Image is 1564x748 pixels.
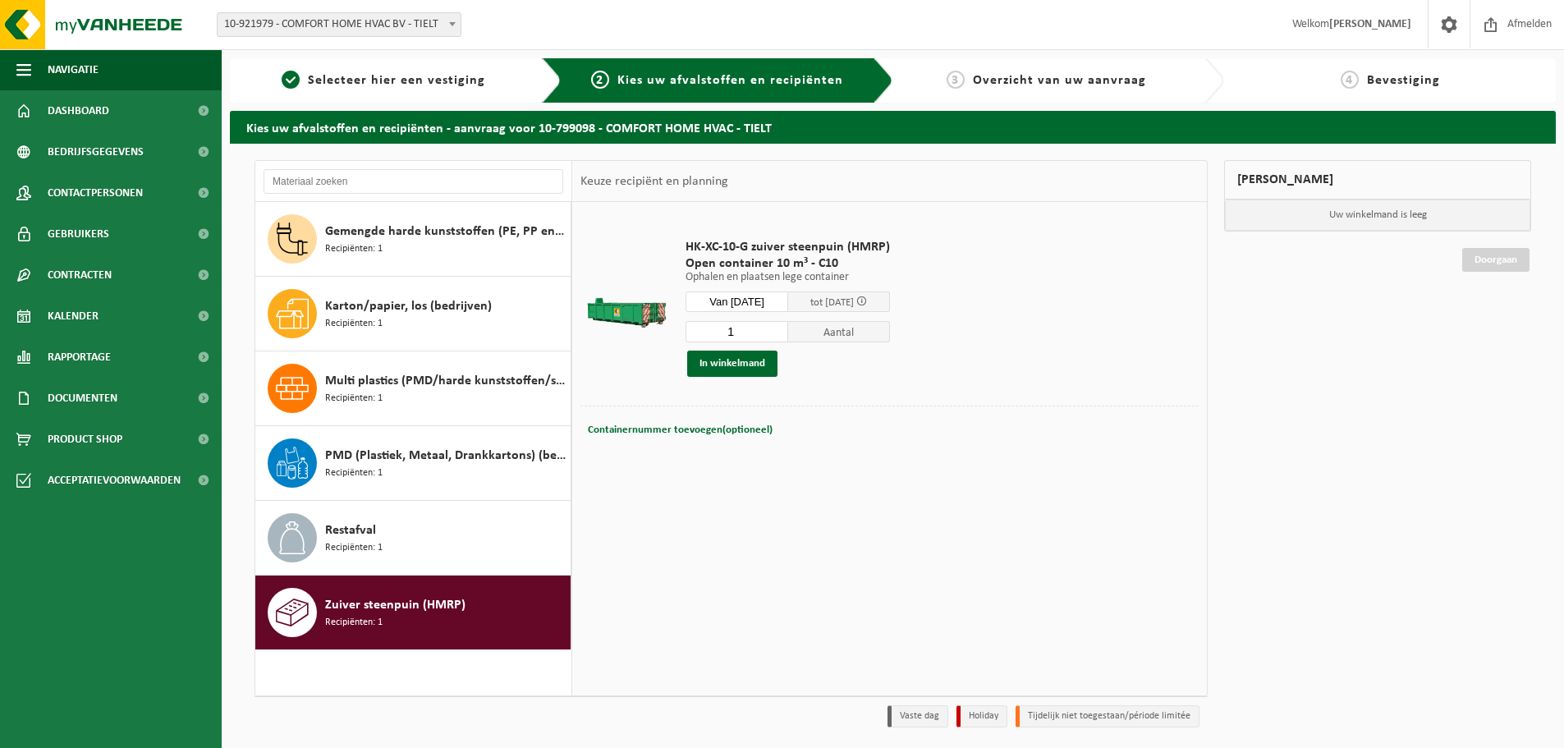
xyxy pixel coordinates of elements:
[325,371,566,391] span: Multi plastics (PMD/harde kunststoffen/spanbanden/EPS/folie naturel/folie gemengd)
[230,111,1556,143] h2: Kies uw afvalstoffen en recipiënten - aanvraag voor 10-799098 - COMFORT HOME HVAC - TIELT
[282,71,300,89] span: 1
[264,169,563,194] input: Materiaal zoeken
[973,74,1146,87] span: Overzicht van uw aanvraag
[325,615,383,631] span: Recipiënten: 1
[686,239,890,255] span: HK-XC-10-G zuiver steenpuin (HMRP)
[325,446,566,466] span: PMD (Plastiek, Metaal, Drankkartons) (bedrijven)
[788,321,891,342] span: Aantal
[325,222,566,241] span: Gemengde harde kunststoffen (PE, PP en PVC), recycleerbaar (industrieel)
[48,172,143,213] span: Contactpersonen
[325,466,383,481] span: Recipiënten: 1
[1367,74,1440,87] span: Bevestiging
[810,297,854,308] span: tot [DATE]
[48,296,99,337] span: Kalender
[325,296,492,316] span: Karton/papier, los (bedrijven)
[48,337,111,378] span: Rapportage
[48,255,112,296] span: Contracten
[617,74,843,87] span: Kies uw afvalstoffen en recipiënten
[48,90,109,131] span: Dashboard
[687,351,777,377] button: In winkelmand
[48,419,122,460] span: Product Shop
[325,595,466,615] span: Zuiver steenpuin (HMRP)
[238,71,529,90] a: 1Selecteer hier een vestiging
[1224,160,1531,200] div: [PERSON_NAME]
[325,241,383,257] span: Recipiënten: 1
[325,540,383,556] span: Recipiënten: 1
[686,255,890,272] span: Open container 10 m³ - C10
[956,705,1007,727] li: Holiday
[686,291,788,312] input: Selecteer datum
[217,12,461,37] span: 10-921979 - COMFORT HOME HVAC BV - TIELT
[591,71,609,89] span: 2
[325,391,383,406] span: Recipiënten: 1
[586,419,774,442] button: Containernummer toevoegen(optioneel)
[48,213,109,255] span: Gebruikers
[947,71,965,89] span: 3
[1329,18,1411,30] strong: [PERSON_NAME]
[255,426,571,501] button: PMD (Plastiek, Metaal, Drankkartons) (bedrijven) Recipiënten: 1
[255,576,571,649] button: Zuiver steenpuin (HMRP) Recipiënten: 1
[1341,71,1359,89] span: 4
[887,705,948,727] li: Vaste dag
[48,460,181,501] span: Acceptatievoorwaarden
[255,277,571,351] button: Karton/papier, los (bedrijven) Recipiënten: 1
[48,131,144,172] span: Bedrijfsgegevens
[588,424,773,435] span: Containernummer toevoegen(optioneel)
[325,521,376,540] span: Restafval
[1225,200,1530,231] p: Uw winkelmand is leeg
[308,74,485,87] span: Selecteer hier een vestiging
[325,316,383,332] span: Recipiënten: 1
[48,49,99,90] span: Navigatie
[48,378,117,419] span: Documenten
[255,202,571,277] button: Gemengde harde kunststoffen (PE, PP en PVC), recycleerbaar (industrieel) Recipiënten: 1
[572,161,736,202] div: Keuze recipiënt en planning
[1016,705,1199,727] li: Tijdelijk niet toegestaan/période limitée
[1462,248,1530,272] a: Doorgaan
[218,13,461,36] span: 10-921979 - COMFORT HOME HVAC BV - TIELT
[255,501,571,576] button: Restafval Recipiënten: 1
[255,351,571,426] button: Multi plastics (PMD/harde kunststoffen/spanbanden/EPS/folie naturel/folie gemengd) Recipiënten: 1
[686,272,890,283] p: Ophalen en plaatsen lege container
